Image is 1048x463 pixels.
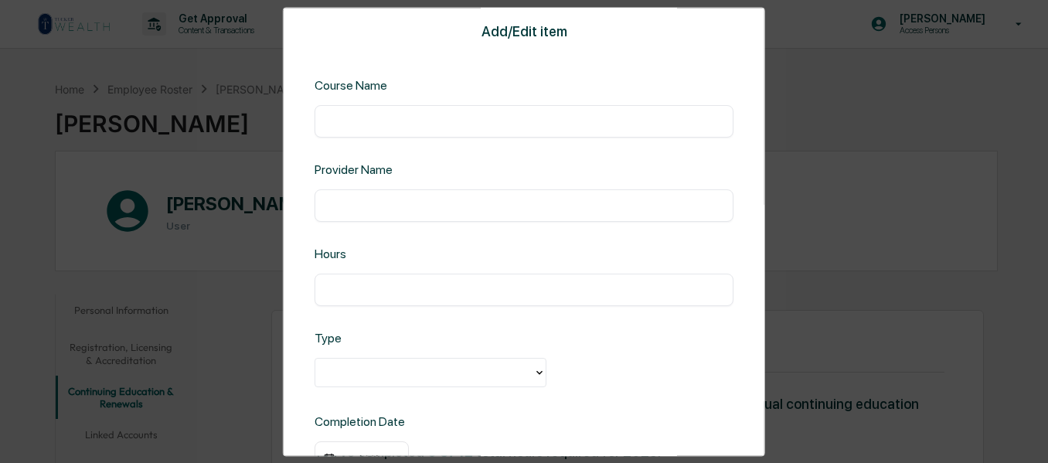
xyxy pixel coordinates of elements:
[315,23,733,39] div: Add/Edit item
[315,331,503,346] div: Type
[315,247,503,261] div: Hours
[315,414,503,429] div: Completion Date
[999,412,1040,454] iframe: Open customer support
[315,78,503,93] div: Course Name
[315,162,503,177] div: Provider Name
